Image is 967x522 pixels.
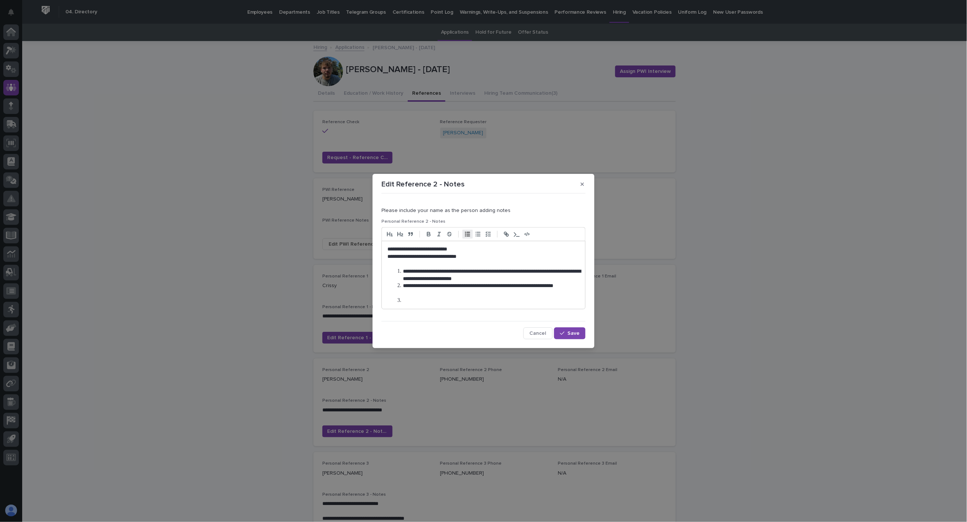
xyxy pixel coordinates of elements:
[554,327,586,339] button: Save
[523,327,553,339] button: Cancel
[530,331,546,336] span: Cancel
[567,331,580,336] span: Save
[381,219,445,224] span: Personal Reference 2 - Notes
[381,208,586,214] p: Please include your name as the person adding notes
[381,180,465,189] p: Edit Reference 2 - Notes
